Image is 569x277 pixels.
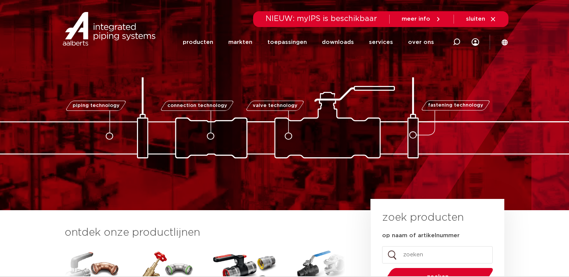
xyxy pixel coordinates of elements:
[382,232,460,239] label: op naam of artikelnummer
[253,103,297,108] span: valve technology
[167,103,227,108] span: connection technology
[266,15,377,23] span: NIEUW: myIPS is beschikbaar
[267,28,307,57] a: toepassingen
[322,28,354,57] a: downloads
[402,16,430,22] span: meer info
[65,225,345,240] h3: ontdek onze productlijnen
[466,16,485,22] span: sluiten
[183,28,213,57] a: producten
[472,27,479,57] div: my IPS
[183,28,434,57] nav: Menu
[408,28,434,57] a: over ons
[382,210,464,225] h3: zoek producten
[73,103,120,108] span: piping technology
[402,16,442,23] a: meer info
[382,246,493,263] input: zoeken
[428,103,483,108] span: fastening technology
[466,16,496,23] a: sluiten
[228,28,252,57] a: markten
[369,28,393,57] a: services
